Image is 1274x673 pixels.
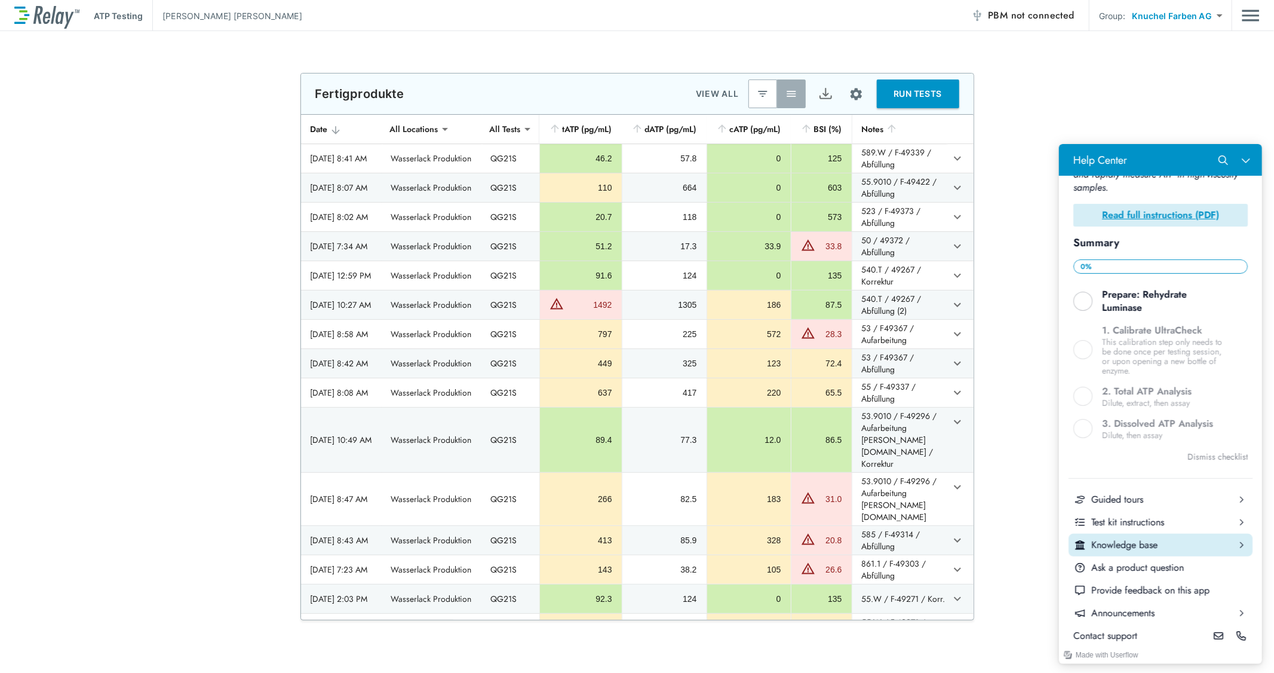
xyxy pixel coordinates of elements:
[549,387,612,399] div: 637
[947,589,968,609] button: expand row
[481,585,539,613] td: QG21S
[382,203,481,231] td: Wasserlack Produktion
[549,434,612,446] div: 89.4
[947,207,968,227] button: expand row
[801,434,842,446] div: 86.5
[549,240,612,252] div: 51.2
[947,353,968,374] button: expand row
[382,144,481,173] td: Wasserlack Produktion
[481,261,539,290] td: QG21S
[382,349,481,378] td: Wasserlack Produktion
[632,534,697,546] div: 85.9
[801,299,842,311] div: 87.5
[311,211,372,223] div: [DATE] 8:02 AM
[549,211,612,223] div: 20.7
[818,240,842,252] div: 33.8
[481,173,539,202] td: QG21S
[717,593,781,605] div: 0
[311,564,372,576] div: [DATE] 7:23 AM
[301,115,974,673] table: sticky table
[852,232,947,261] td: 50 / 49372 / Abfüllung
[632,387,697,399] div: 417
[481,203,539,231] td: QG21S
[801,491,815,505] img: Warning
[481,117,529,141] div: All Tests
[801,561,815,576] img: Warning
[14,3,79,29] img: LuminUltra Relay
[696,87,739,101] p: VIEW ALL
[632,299,697,311] div: 1305
[549,296,564,311] img: Warning
[785,88,797,100] img: View All
[549,152,612,164] div: 46.2
[852,555,947,584] td: 861.1 / F-49303 / Abfüllung
[382,526,481,555] td: Wasserlack Produktion
[382,378,481,407] td: Wasserlack Produktion
[311,270,372,282] div: [DATE] 12:59 PM
[716,122,781,136] div: cATP (pg/mL)
[801,593,842,605] div: 135
[632,152,697,164] div: 57.8
[947,559,968,580] button: expand row
[632,211,697,223] div: 118
[549,493,612,505] div: 266
[801,211,842,223] div: 573
[801,238,815,252] img: Warning
[800,122,842,136] div: BSI (%)
[481,232,539,261] td: QG21S
[862,122,938,136] div: Notes
[311,357,372,369] div: [DATE] 8:42 AM
[549,328,612,340] div: 797
[632,270,697,282] div: 124
[1099,10,1126,22] p: Group:
[877,79,959,108] button: RUN TESTS
[818,564,842,576] div: 26.6
[315,87,404,101] p: Fertigprodukte
[1011,8,1075,22] span: not connected
[632,564,697,576] div: 38.2
[947,178,968,198] button: expand row
[1242,4,1260,27] img: Drawer Icon
[382,261,481,290] td: Wasserlack Produktion
[801,387,842,399] div: 65.5
[852,290,947,319] td: 540.T / 49267 / Abfüllung (2)
[549,357,612,369] div: 449
[947,148,968,169] button: expand row
[852,526,947,555] td: 585 / F-49314 / Abfüllung
[852,261,947,290] td: 540.T / 49267 / Korrektur
[852,144,947,173] td: 589.W / F-49339 / Abfüllung
[549,534,612,546] div: 413
[717,534,781,546] div: 328
[717,357,781,369] div: 123
[947,324,968,344] button: expand row
[849,87,864,102] img: Settings Icon
[818,534,842,546] div: 20.8
[852,173,947,202] td: 55.9010 / F-49422 / Abfüllung
[971,10,983,22] img: Offline Icon
[717,328,781,340] div: 572
[717,182,781,194] div: 0
[947,618,968,638] button: expand row
[481,349,539,378] td: QG21S
[852,203,947,231] td: 523 / F-49373 / Abfüllung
